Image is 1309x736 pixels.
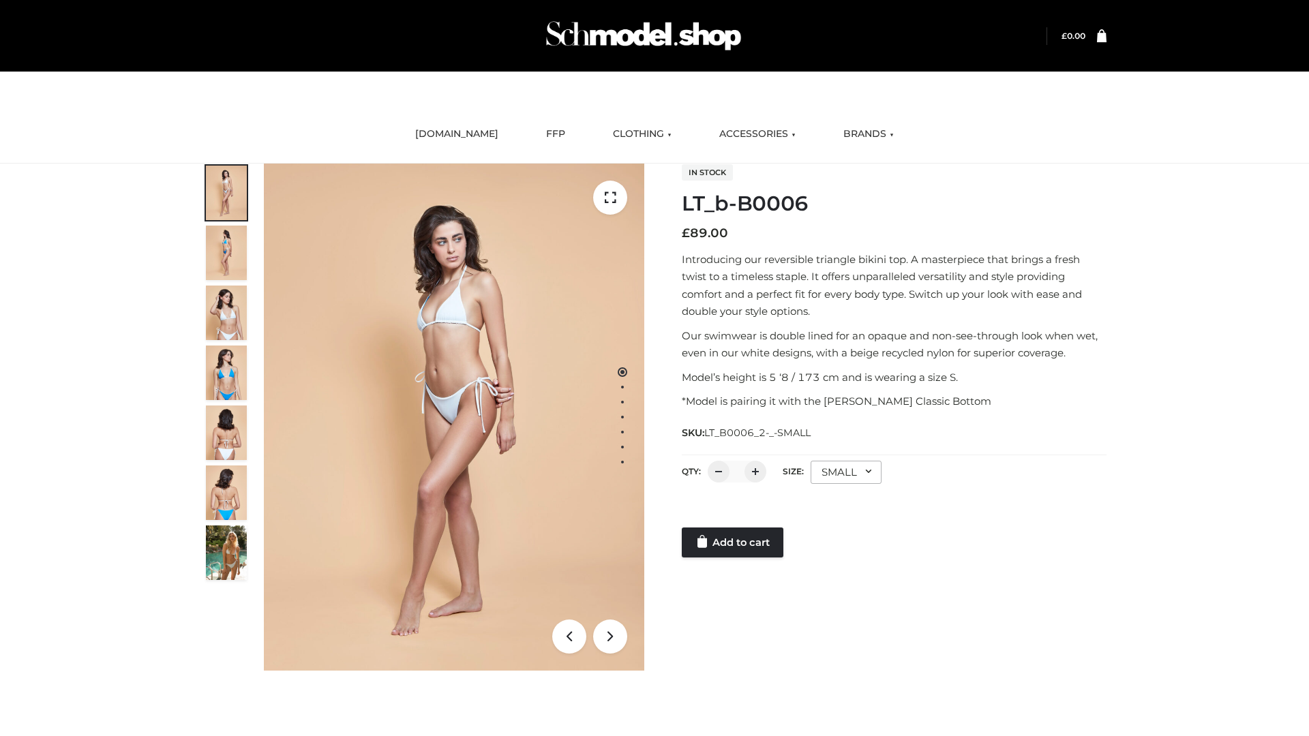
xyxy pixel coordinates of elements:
[811,461,882,484] div: SMALL
[405,119,509,149] a: [DOMAIN_NAME]
[264,164,644,671] img: ArielClassicBikiniTop_CloudNine_AzureSky_OW114ECO_1
[206,525,247,580] img: Arieltop_CloudNine_AzureSky2.jpg
[783,466,804,476] label: Size:
[206,465,247,520] img: ArielClassicBikiniTop_CloudNine_AzureSky_OW114ECO_8-scaled.jpg
[206,166,247,220] img: ArielClassicBikiniTop_CloudNine_AzureSky_OW114ECO_1-scaled.jpg
[682,226,728,241] bdi: 89.00
[682,164,733,181] span: In stock
[682,393,1107,410] p: *Model is pairing it with the [PERSON_NAME] Classic Bottom
[682,226,690,241] span: £
[682,191,1107,216] h1: LT_b-B0006
[541,9,746,63] img: Schmodel Admin 964
[536,119,575,149] a: FFP
[1062,31,1085,41] bdi: 0.00
[206,226,247,280] img: ArielClassicBikiniTop_CloudNine_AzureSky_OW114ECO_2-scaled.jpg
[1062,31,1085,41] a: £0.00
[206,346,247,400] img: ArielClassicBikiniTop_CloudNine_AzureSky_OW114ECO_4-scaled.jpg
[682,251,1107,320] p: Introducing our reversible triangle bikini top. A masterpiece that brings a fresh twist to a time...
[1062,31,1067,41] span: £
[206,405,247,460] img: ArielClassicBikiniTop_CloudNine_AzureSky_OW114ECO_7-scaled.jpg
[682,327,1107,362] p: Our swimwear is double lined for an opaque and non-see-through look when wet, even in our white d...
[682,425,812,441] span: SKU:
[682,527,783,557] a: Add to cart
[682,369,1107,386] p: Model’s height is 5 ‘8 / 173 cm and is wearing a size S.
[709,119,806,149] a: ACCESSORIES
[833,119,904,149] a: BRANDS
[682,466,701,476] label: QTY:
[704,427,811,439] span: LT_B0006_2-_-SMALL
[603,119,682,149] a: CLOTHING
[206,286,247,340] img: ArielClassicBikiniTop_CloudNine_AzureSky_OW114ECO_3-scaled.jpg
